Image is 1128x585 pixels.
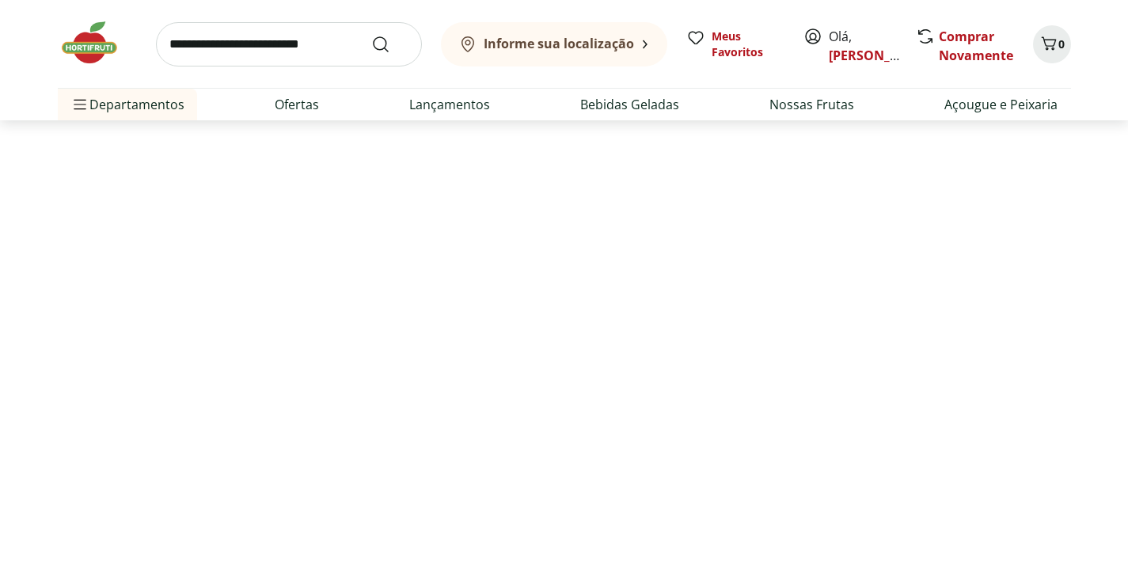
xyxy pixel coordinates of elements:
[275,95,319,114] a: Ofertas
[371,35,409,54] button: Submit Search
[1033,25,1071,63] button: Carrinho
[939,28,1013,64] a: Comprar Novamente
[409,95,490,114] a: Lançamentos
[769,95,854,114] a: Nossas Frutas
[70,85,184,123] span: Departamentos
[829,27,899,65] span: Olá,
[1058,36,1065,51] span: 0
[156,22,422,66] input: search
[484,35,634,52] b: Informe sua localização
[70,85,89,123] button: Menu
[58,19,137,66] img: Hortifruti
[441,22,667,66] button: Informe sua localização
[829,47,932,64] a: [PERSON_NAME]
[686,28,784,60] a: Meus Favoritos
[712,28,784,60] span: Meus Favoritos
[580,95,679,114] a: Bebidas Geladas
[944,95,1058,114] a: Açougue e Peixaria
